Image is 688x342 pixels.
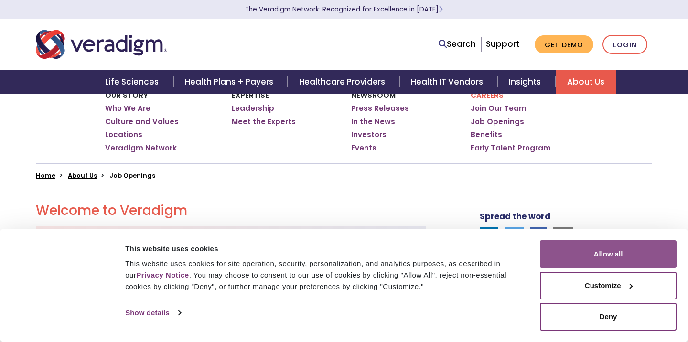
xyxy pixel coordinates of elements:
[125,243,529,255] div: This website uses cookies
[471,117,524,127] a: Job Openings
[288,70,399,94] a: Healthcare Providers
[540,303,677,331] button: Deny
[232,104,274,113] a: Leadership
[245,5,443,14] a: The Veradigm Network: Recognized for Excellence in [DATE]Learn More
[105,130,142,139] a: Locations
[105,117,179,127] a: Culture and Values
[540,240,677,268] button: Allow all
[535,35,593,54] a: Get Demo
[136,271,189,279] a: Privacy Notice
[232,117,296,127] a: Meet the Experts
[36,29,167,60] img: Veradigm logo
[36,203,426,219] h2: Welcome to Veradigm
[125,306,181,320] a: Show details
[471,143,551,153] a: Early Talent Program
[36,171,55,180] a: Home
[602,35,647,54] a: Login
[105,104,150,113] a: Who We Are
[471,104,527,113] a: Join Our Team
[471,130,502,139] a: Benefits
[351,104,409,113] a: Press Releases
[125,258,529,292] div: This website uses cookies for site operation, security, personalization, and analytics purposes, ...
[173,70,288,94] a: Health Plans + Payers
[497,70,555,94] a: Insights
[439,5,443,14] span: Learn More
[439,38,476,51] a: Search
[556,70,616,94] a: About Us
[351,143,376,153] a: Events
[94,70,173,94] a: Life Sciences
[351,117,395,127] a: In the News
[399,70,497,94] a: Health IT Vendors
[486,38,519,50] a: Support
[68,171,97,180] a: About Us
[540,272,677,299] button: Customize
[351,130,387,139] a: Investors
[480,211,550,222] strong: Spread the word
[105,143,177,153] a: Veradigm Network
